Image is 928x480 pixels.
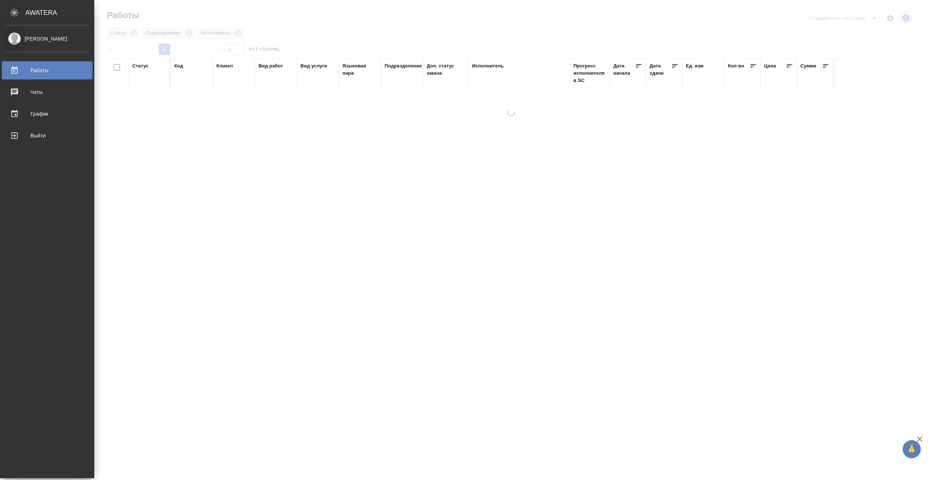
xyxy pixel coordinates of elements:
[800,62,816,70] div: Сумма
[2,105,92,123] a: График
[132,62,149,70] div: Статус
[650,62,671,77] div: Дата сдачи
[686,62,704,70] div: Ед. изм
[25,5,94,20] div: AWATERA
[5,35,89,43] div: [PERSON_NAME]
[5,130,89,141] div: Выйти
[2,83,92,101] a: Чаты
[2,61,92,79] a: Работы
[5,65,89,76] div: Работы
[573,62,606,84] div: Прогресс исполнителя в SC
[903,440,921,458] button: 🙏
[472,62,504,70] div: Исполнитель
[301,62,327,70] div: Вид услуги
[385,62,422,70] div: Подразделение
[906,442,918,457] span: 🙏
[5,108,89,119] div: График
[613,62,635,77] div: Дата начала
[258,62,283,70] div: Вид работ
[5,87,89,98] div: Чаты
[216,62,233,70] div: Клиент
[728,62,744,70] div: Кол-во
[764,62,776,70] div: Цена
[427,62,465,77] div: Доп. статус заказа
[343,62,377,77] div: Языковая пара
[174,62,183,70] div: Код
[2,127,92,145] a: Выйти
